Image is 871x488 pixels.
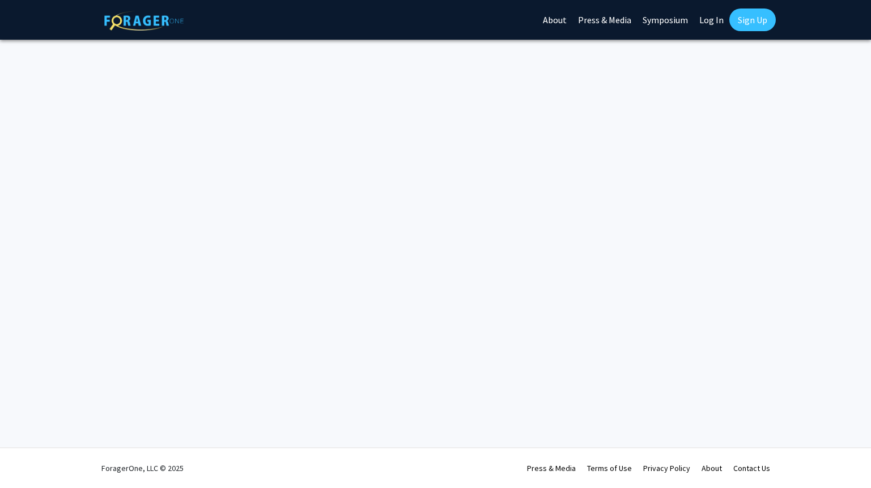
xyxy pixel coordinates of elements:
[587,463,632,473] a: Terms of Use
[527,463,576,473] a: Press & Media
[702,463,722,473] a: About
[101,448,184,488] div: ForagerOne, LLC © 2025
[643,463,690,473] a: Privacy Policy
[104,11,184,31] img: ForagerOne Logo
[729,9,776,31] a: Sign Up
[733,463,770,473] a: Contact Us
